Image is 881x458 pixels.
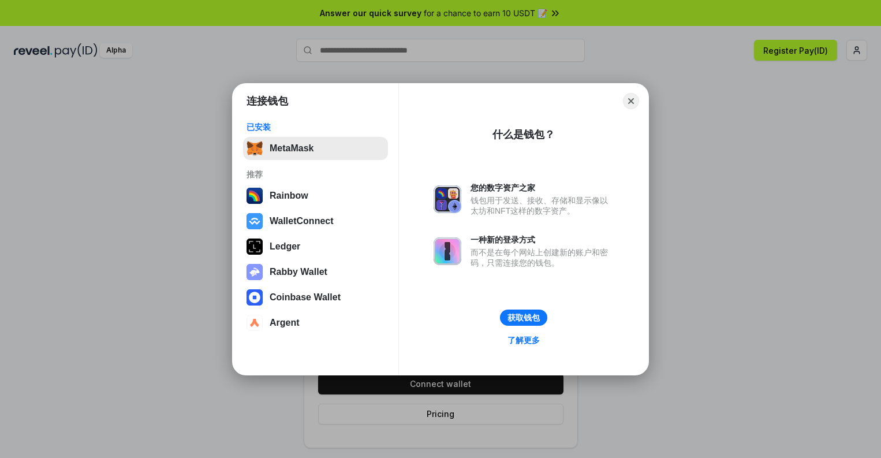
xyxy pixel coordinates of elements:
button: 获取钱包 [500,310,547,326]
img: svg+xml,%3Csvg%20width%3D%2228%22%20height%3D%2228%22%20viewBox%3D%220%200%2028%2028%22%20fill%3D... [247,289,263,306]
img: svg+xml,%3Csvg%20width%3D%22120%22%20height%3D%22120%22%20viewBox%3D%220%200%20120%20120%22%20fil... [247,188,263,204]
button: WalletConnect [243,210,388,233]
a: 了解更多 [501,333,547,348]
button: Rainbow [243,184,388,207]
img: svg+xml,%3Csvg%20fill%3D%22none%22%20height%3D%2233%22%20viewBox%3D%220%200%2035%2033%22%20width%... [247,140,263,157]
div: Ledger [270,241,300,252]
div: 推荐 [247,169,384,180]
div: 已安装 [247,122,384,132]
img: svg+xml,%3Csvg%20xmlns%3D%22http%3A%2F%2Fwww.w3.org%2F2000%2Fsvg%22%20width%3D%2228%22%20height%3... [247,239,263,255]
img: svg+xml,%3Csvg%20width%3D%2228%22%20height%3D%2228%22%20viewBox%3D%220%200%2028%2028%22%20fill%3D... [247,315,263,331]
div: 什么是钱包？ [492,128,555,142]
div: WalletConnect [270,216,334,226]
h1: 连接钱包 [247,94,288,108]
button: Argent [243,311,388,334]
div: 了解更多 [507,335,540,345]
button: MetaMask [243,137,388,160]
button: Close [623,93,639,109]
div: 而不是在每个网站上创建新的账户和密码，只需连接您的钱包。 [471,247,614,268]
div: 一种新的登录方式 [471,234,614,245]
div: Rabby Wallet [270,267,327,277]
div: Coinbase Wallet [270,292,341,303]
button: Ledger [243,235,388,258]
div: 您的数字资产之家 [471,183,614,193]
button: Coinbase Wallet [243,286,388,309]
div: 钱包用于发送、接收、存储和显示像以太坊和NFT这样的数字资产。 [471,195,614,216]
button: Rabby Wallet [243,260,388,284]
div: 获取钱包 [507,312,540,323]
img: svg+xml,%3Csvg%20xmlns%3D%22http%3A%2F%2Fwww.w3.org%2F2000%2Fsvg%22%20fill%3D%22none%22%20viewBox... [434,185,461,213]
div: MetaMask [270,143,313,154]
img: svg+xml,%3Csvg%20xmlns%3D%22http%3A%2F%2Fwww.w3.org%2F2000%2Fsvg%22%20fill%3D%22none%22%20viewBox... [434,237,461,265]
div: Rainbow [270,191,308,201]
div: Argent [270,318,300,328]
img: svg+xml,%3Csvg%20width%3D%2228%22%20height%3D%2228%22%20viewBox%3D%220%200%2028%2028%22%20fill%3D... [247,213,263,229]
img: svg+xml,%3Csvg%20xmlns%3D%22http%3A%2F%2Fwww.w3.org%2F2000%2Fsvg%22%20fill%3D%22none%22%20viewBox... [247,264,263,280]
